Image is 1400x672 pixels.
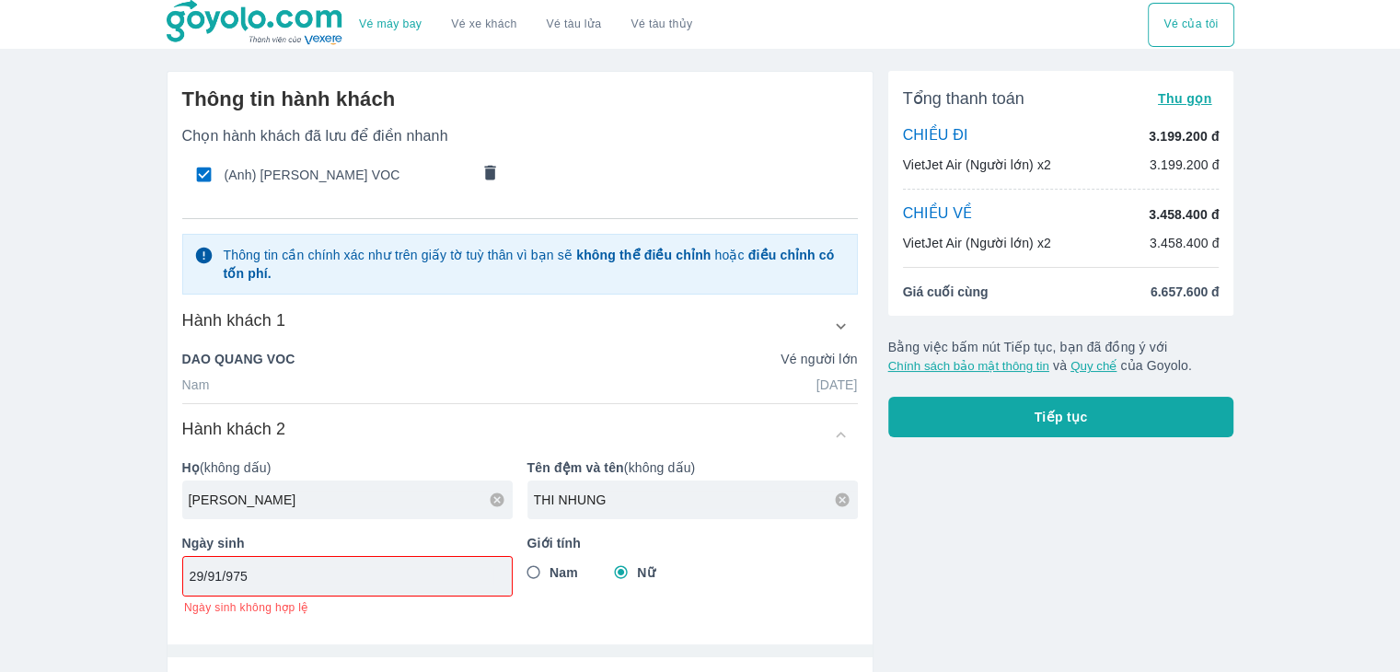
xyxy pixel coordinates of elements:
b: Họ [182,460,200,475]
p: Chọn hành khách đã lưu để điền nhanh [182,127,858,145]
p: [DATE] [816,376,858,394]
p: 3.458.400 đ [1150,234,1220,252]
h6: Thông tin hành khách [182,87,858,112]
a: Vé máy bay [359,17,422,31]
p: 3.199.200 đ [1149,127,1219,145]
p: Vé người lớn [781,350,857,368]
button: Tiếp tục [888,397,1234,437]
p: CHIỀU ĐI [903,126,968,146]
p: (không dấu) [527,458,858,477]
div: choose transportation mode [344,3,707,47]
span: Tổng thanh toán [903,87,1024,110]
p: Thông tin cần chính xác như trên giấy tờ tuỳ thân vì bạn sẽ hoặc [223,246,845,283]
p: VietJet Air (Người lớn) x2 [903,234,1051,252]
div: choose transportation mode [1148,3,1233,47]
p: Nam [182,376,210,394]
input: Ví dụ: NGUYEN [189,491,513,509]
p: Giới tính [527,534,858,552]
button: Thu gọn [1151,86,1220,111]
p: 3.458.400 đ [1149,205,1219,224]
p: CHIỀU VỀ [903,204,973,225]
span: Tiếp tục [1035,408,1088,426]
h6: Hành khách 1 [182,309,286,331]
input: Ví dụ: VAN A [534,491,858,509]
a: Vé xe khách [451,17,516,31]
p: Bằng việc bấm nút Tiếp tục, bạn đã đồng ý với và của Goyolo. [888,338,1234,375]
button: Vé tàu thủy [616,3,707,47]
span: Ngày sinh không hợp lệ [184,600,308,615]
span: Giá cuối cùng [903,283,989,301]
span: 6.657.600 đ [1151,283,1220,301]
p: (không dấu) [182,458,513,477]
h6: Hành khách 2 [182,418,286,440]
span: (Anh) [PERSON_NAME] VOC [225,166,469,184]
button: Chính sách bảo mật thông tin [888,359,1049,373]
a: Vé tàu lửa [532,3,617,47]
span: Nam [550,563,578,582]
b: Tên đệm và tên [527,460,624,475]
span: Thu gọn [1158,91,1212,106]
button: Quy chế [1070,359,1117,373]
p: DAO QUANG VOC [182,350,295,368]
button: comments [470,156,509,194]
p: VietJet Air (Người lớn) x2 [903,156,1051,174]
input: Ví dụ: 31/12/1990 [190,567,493,585]
strong: không thể điều chỉnh [576,248,711,262]
span: Nữ [637,563,654,582]
button: Vé của tôi [1148,3,1233,47]
p: 3.199.200 đ [1150,156,1220,174]
p: Ngày sinh [182,534,513,552]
